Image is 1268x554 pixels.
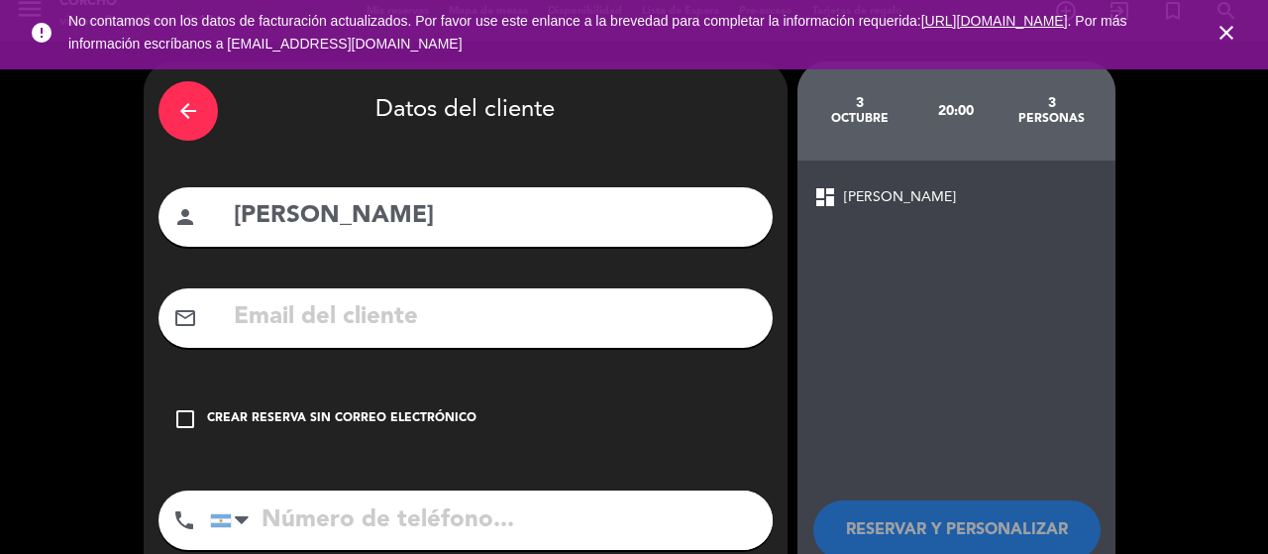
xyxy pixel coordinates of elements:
[210,491,773,550] input: Número de teléfono...
[172,508,196,532] i: phone
[68,13,1126,52] span: No contamos con los datos de facturación actualizados. Por favor use este enlance a la brevedad p...
[1215,21,1238,45] i: close
[1004,95,1100,111] div: 3
[907,76,1004,146] div: 20:00
[158,76,773,146] div: Datos del cliente
[176,99,200,123] i: arrow_back
[30,21,53,45] i: error
[921,13,1068,29] a: [URL][DOMAIN_NAME]
[173,306,197,330] i: mail_outline
[207,409,476,429] div: Crear reserva sin correo electrónico
[173,407,197,431] i: check_box_outline_blank
[813,185,837,209] span: dashboard
[232,196,758,237] input: Nombre del cliente
[844,186,956,209] span: [PERSON_NAME]
[812,95,908,111] div: 3
[1004,111,1100,127] div: personas
[232,297,758,338] input: Email del cliente
[812,111,908,127] div: octubre
[68,13,1126,52] a: . Por más información escríbanos a [EMAIL_ADDRESS][DOMAIN_NAME]
[173,205,197,229] i: person
[211,492,257,549] div: Argentina: +54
